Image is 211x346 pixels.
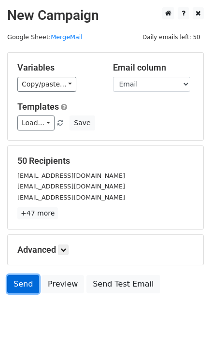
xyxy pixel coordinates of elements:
a: MergeMail [51,33,83,41]
h5: Email column [113,62,194,73]
small: Google Sheet: [7,33,83,41]
small: [EMAIL_ADDRESS][DOMAIN_NAME] [17,172,125,179]
iframe: Chat Widget [163,300,211,346]
a: Preview [42,275,84,293]
span: Daily emails left: 50 [139,32,204,43]
a: Send [7,275,39,293]
h5: Advanced [17,245,194,255]
a: Load... [17,115,55,130]
h2: New Campaign [7,7,204,24]
small: [EMAIL_ADDRESS][DOMAIN_NAME] [17,183,125,190]
a: Copy/paste... [17,77,76,92]
h5: Variables [17,62,98,73]
a: Daily emails left: 50 [139,33,204,41]
a: Templates [17,101,59,112]
button: Save [70,115,95,130]
small: [EMAIL_ADDRESS][DOMAIN_NAME] [17,194,125,201]
h5: 50 Recipients [17,156,194,166]
a: Send Test Email [86,275,160,293]
a: +47 more [17,207,58,219]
